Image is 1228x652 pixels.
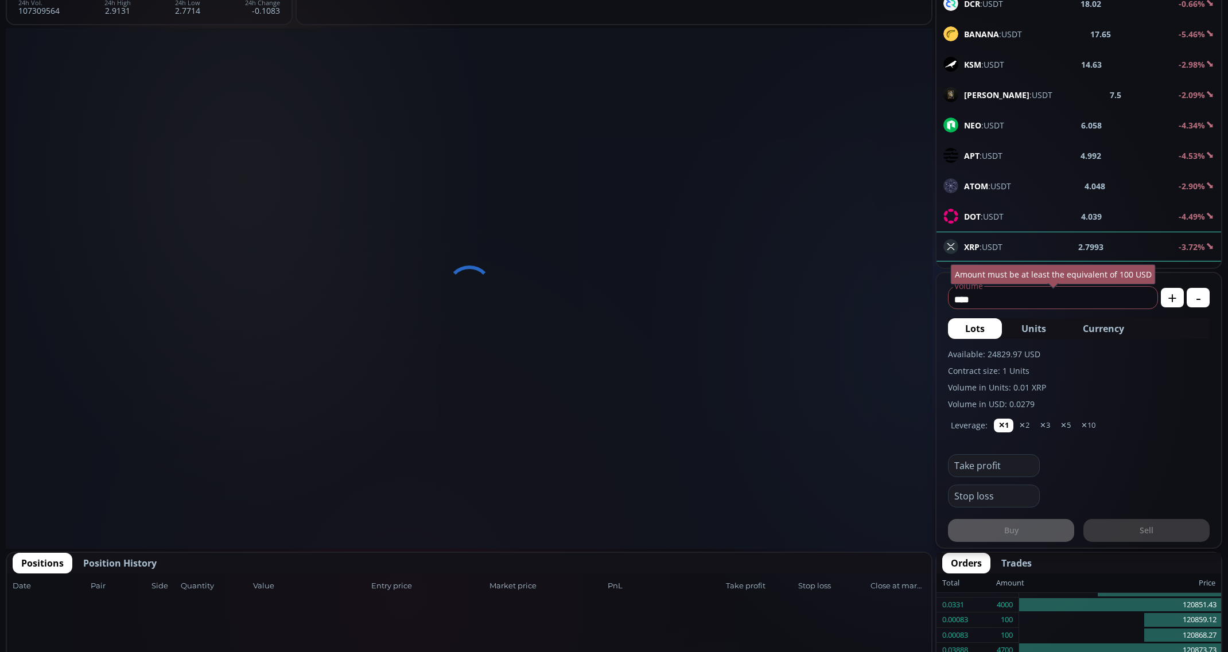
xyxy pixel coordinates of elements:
[1056,419,1075,432] button: ✕5
[951,419,988,431] label: Leverage:
[181,580,250,592] span: Quantity
[1001,556,1032,570] span: Trades
[1179,89,1205,100] b: -2.09%
[964,180,1011,192] span: :USDT
[1019,598,1221,613] div: 120851.43
[1081,58,1102,71] b: 14.63
[942,553,990,573] button: Orders
[798,580,867,592] span: Stop loss
[964,59,981,70] b: KSM
[964,150,1002,162] span: :USDT
[951,264,1156,284] div: Amount must be at least the equivalent of 100 USD
[942,598,964,612] div: 0.0331
[948,318,1002,339] button: Lots
[1083,322,1124,335] span: Currency
[997,598,1013,612] div: 4000
[21,556,64,570] span: Positions
[1161,288,1184,307] button: +
[964,29,999,40] b: BANANA
[1019,612,1221,628] div: 120859.12
[942,628,968,643] div: 0.00083
[964,89,1052,101] span: :USDT
[1179,29,1205,40] b: -5.46%
[1001,612,1013,627] div: 100
[1019,628,1221,643] div: 120868.27
[13,553,72,573] button: Positions
[1077,419,1100,432] button: ✕10
[964,119,1004,131] span: :USDT
[1081,150,1101,162] b: 4.992
[964,150,980,161] b: APT
[993,553,1040,573] button: Trades
[942,576,996,591] div: Total
[964,211,981,222] b: DOT
[948,381,1210,393] label: Volume in Units: 0.01 XRP
[948,365,1210,377] label: Contract size: 1 Units
[964,58,1004,71] span: :USDT
[948,348,1210,360] label: Available: 24829.97 USD
[964,210,1004,222] span: :USDT
[1066,318,1141,339] button: Currency
[13,580,87,592] span: Date
[994,419,1013,432] button: ✕1
[253,580,368,592] span: Value
[1179,211,1205,222] b: -4.49%
[726,580,795,592] span: Take profit
[964,89,1029,100] b: [PERSON_NAME]
[965,322,985,335] span: Lots
[951,556,982,570] span: Orders
[1021,322,1046,335] span: Units
[1179,181,1205,192] b: -2.90%
[83,556,157,570] span: Position History
[1179,150,1205,161] b: -4.53%
[871,580,926,592] span: Close at market
[489,580,604,592] span: Market price
[371,580,486,592] span: Entry price
[1024,576,1215,591] div: Price
[1110,89,1121,101] b: 7.5
[608,580,722,592] span: PnL
[948,398,1210,410] label: Volume in USD: 0.0279
[1090,28,1111,40] b: 17.65
[1179,120,1205,131] b: -4.34%
[942,612,968,627] div: 0.00083
[1004,318,1063,339] button: Units
[1001,628,1013,643] div: 100
[1015,419,1034,432] button: ✕2
[151,580,177,592] span: Side
[1187,288,1210,307] button: -
[1081,119,1102,131] b: 6.058
[1035,419,1055,432] button: ✕3
[964,181,988,192] b: ATOM
[75,553,165,573] button: Position History
[1085,180,1105,192] b: 4.048
[91,580,148,592] span: Pair
[1179,59,1205,70] b: -2.98%
[1081,210,1102,222] b: 4.039
[964,120,981,131] b: NEO
[964,28,1022,40] span: :USDT
[996,576,1024,591] div: Amount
